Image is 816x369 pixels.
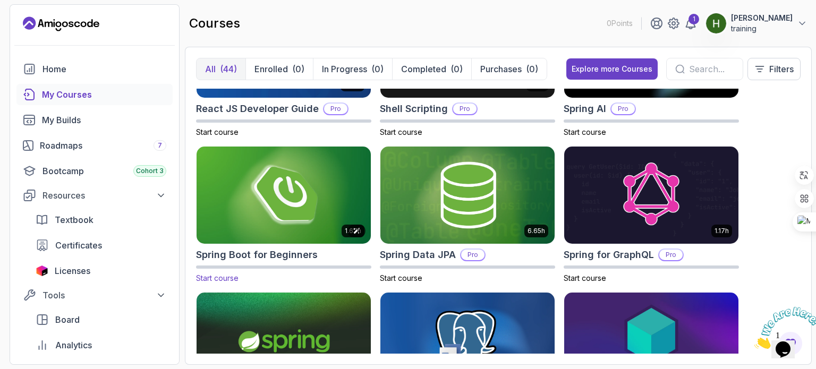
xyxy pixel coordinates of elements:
[42,88,166,101] div: My Courses
[324,104,347,114] p: Pro
[197,58,245,80] button: All(44)
[371,63,384,75] div: (0)
[715,227,729,235] p: 1.17h
[42,165,166,177] div: Bootcamp
[380,127,422,136] span: Start course
[196,273,239,282] span: Start course
[55,239,102,252] span: Certificates
[659,250,683,260] p: Pro
[29,209,173,230] a: textbook
[40,139,166,152] div: Roadmaps
[380,147,555,244] img: Spring Data JPA card
[769,63,794,75] p: Filters
[16,286,173,305] button: Tools
[313,58,392,80] button: In Progress(0)
[564,147,738,244] img: Spring for GraphQL card
[731,23,793,34] p: training
[322,63,367,75] p: In Progress
[705,13,807,34] button: user profile image[PERSON_NAME]training
[158,141,162,150] span: 7
[16,135,173,156] a: roadmaps
[16,160,173,182] a: bootcamp
[245,58,313,80] button: Enrolled(0)
[205,63,216,75] p: All
[196,247,318,262] h2: Spring Boot for Beginners
[380,101,448,116] h2: Shell Scripting
[480,63,522,75] p: Purchases
[380,247,456,262] h2: Spring Data JPA
[220,63,237,75] div: (44)
[684,17,697,30] a: 1
[29,260,173,281] a: licenses
[4,4,70,46] img: Chat attention grabber
[611,104,635,114] p: Pro
[564,273,606,282] span: Start course
[453,104,477,114] p: Pro
[607,18,633,29] p: 0 Points
[750,303,816,353] iframe: chat widget
[196,101,319,116] h2: React JS Developer Guide
[36,265,48,276] img: jetbrains icon
[689,63,734,75] input: Search...
[564,127,606,136] span: Start course
[42,189,166,202] div: Resources
[42,63,166,75] div: Home
[566,58,658,80] button: Explore more Courses
[196,127,239,136] span: Start course
[706,13,726,33] img: user profile image
[42,114,166,126] div: My Builds
[16,109,173,131] a: builds
[55,213,93,226] span: Textbook
[380,273,422,282] span: Start course
[528,227,545,235] p: 6.65h
[572,64,652,74] div: Explore more Courses
[23,15,99,32] a: Landing page
[55,313,80,326] span: Board
[136,167,164,175] span: Cohort 3
[189,15,240,32] h2: courses
[42,289,166,302] div: Tools
[564,101,606,116] h2: Spring AI
[192,144,375,246] img: Spring Boot for Beginners card
[688,14,699,24] div: 1
[392,58,471,80] button: Completed(0)
[461,250,484,260] p: Pro
[564,247,654,262] h2: Spring for GraphQL
[55,339,92,351] span: Analytics
[292,63,304,75] div: (0)
[29,334,173,356] a: analytics
[401,63,446,75] p: Completed
[29,309,173,330] a: board
[16,58,173,80] a: home
[450,63,463,75] div: (0)
[747,58,801,80] button: Filters
[345,227,361,235] p: 1.67h
[29,235,173,256] a: certificates
[254,63,288,75] p: Enrolled
[55,264,90,277] span: Licenses
[731,13,793,23] p: [PERSON_NAME]
[526,63,538,75] div: (0)
[471,58,547,80] button: Purchases(0)
[16,84,173,105] a: courses
[16,186,173,205] button: Resources
[4,4,8,13] span: 1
